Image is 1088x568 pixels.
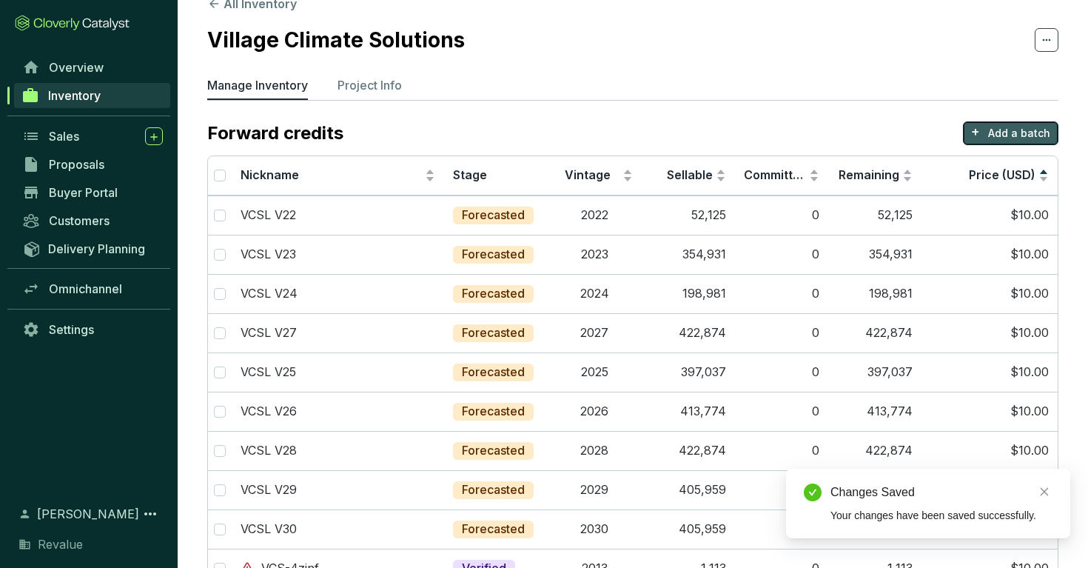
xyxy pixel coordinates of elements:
span: close [1039,487,1050,497]
a: Close [1036,484,1052,500]
td: 2029 [548,470,641,509]
p: VCSL V30 [241,521,297,538]
span: Remaining [839,167,899,182]
td: 2026 [548,392,641,431]
span: Stage [453,167,487,182]
a: Inventory [14,83,170,108]
span: Sellable [667,167,713,182]
span: Delivery Planning [48,241,145,256]
td: 2024 [548,274,641,313]
td: 0 [735,313,828,353]
p: VCSL V25 [241,364,296,381]
td: $10.00 [921,353,1058,392]
td: 0 [735,353,828,392]
p: VCSL V29 [241,482,297,498]
td: $10.00 [921,313,1058,353]
span: Customers [49,213,110,228]
td: 405,959 [642,470,735,509]
p: + [971,121,980,142]
td: 2025 [548,353,641,392]
span: Proposals [49,157,104,172]
td: $10.00 [921,274,1058,313]
td: 0 [735,431,828,470]
td: 422,874 [642,313,735,353]
span: Nickname [241,167,299,182]
span: check-circle [804,484,822,501]
td: 422,874 [828,313,921,353]
td: 2030 [548,509,641,549]
td: 405,959 [642,509,735,549]
td: 0 [735,509,828,549]
td: 0 [735,235,828,274]
span: Vintage [565,167,611,182]
a: Overview [15,55,170,80]
td: 413,774 [828,392,921,431]
span: Revalue [38,535,83,553]
p: Forecasted [462,325,525,341]
a: Customers [15,208,170,233]
td: $10.00 [921,392,1058,431]
td: 2027 [548,313,641,353]
td: $10.00 [921,196,1058,235]
p: Forecasted [462,482,525,498]
td: 198,981 [642,274,735,313]
p: VCSL V22 [241,207,296,224]
p: Forecasted [462,207,525,224]
p: Forecasted [462,404,525,420]
p: VCSL V24 [241,286,298,302]
span: Sales [49,129,79,144]
p: VCSL V27 [241,325,297,341]
td: 354,931 [642,235,735,274]
td: 397,037 [642,353,735,392]
td: 422,874 [642,431,735,470]
td: 413,774 [642,392,735,431]
td: 2023 [548,235,641,274]
p: Forward credits [207,121,343,145]
div: Changes Saved [830,484,1052,501]
p: VCSL V28 [241,443,297,459]
a: Sales [15,124,170,149]
td: 0 [735,470,828,509]
span: Committed [744,167,807,182]
td: 354,931 [828,235,921,274]
a: Settings [15,317,170,342]
span: Omnichannel [49,281,122,296]
a: Delivery Planning [15,236,170,261]
span: Inventory [48,88,101,103]
p: Forecasted [462,443,525,459]
td: 52,125 [828,196,921,235]
td: 2028 [548,431,641,470]
h2: Village Climate Solutions [207,24,465,56]
p: Forecasted [462,364,525,381]
button: +Add a batch [963,121,1058,145]
td: 0 [735,274,828,313]
td: 422,874 [828,431,921,470]
td: $10.00 [921,235,1058,274]
p: VCSL V23 [241,247,296,263]
a: Buyer Portal [15,180,170,205]
td: 198,981 [828,274,921,313]
td: 52,125 [642,196,735,235]
td: 2022 [548,196,641,235]
span: Settings [49,322,94,337]
td: 397,037 [828,353,921,392]
td: $10.00 [921,431,1058,470]
span: Overview [49,60,104,75]
th: Stage [444,156,548,196]
p: Forecasted [462,521,525,538]
p: Forecasted [462,286,525,302]
p: Forecasted [462,247,525,263]
p: Add a batch [988,126,1050,141]
p: Project Info [338,76,402,94]
td: 0 [735,392,828,431]
span: Buyer Portal [49,185,118,200]
span: [PERSON_NAME] [37,505,139,523]
a: Omnichannel [15,276,170,301]
span: Price (USD) [969,167,1035,182]
a: Proposals [15,152,170,177]
td: 0 [735,196,828,235]
p: VCSL V26 [241,404,297,420]
p: Manage Inventory [207,76,308,94]
div: Your changes have been saved successfully. [830,507,1052,524]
